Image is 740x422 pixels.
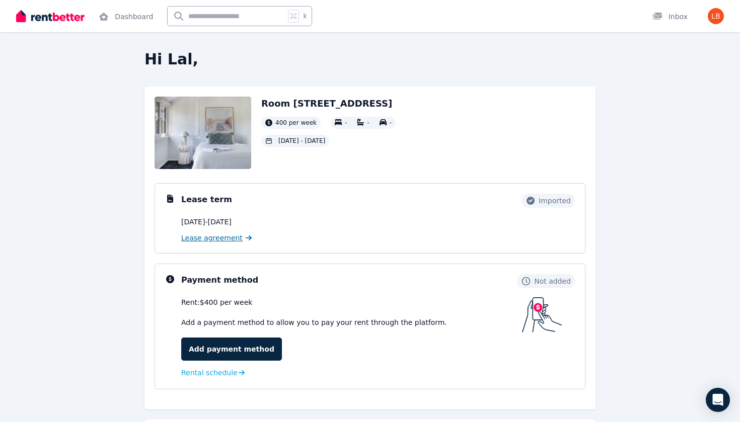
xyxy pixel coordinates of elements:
[303,12,307,20] span: k
[181,337,282,361] a: Add payment method
[652,12,688,22] div: Inbox
[181,368,238,378] span: Rental schedule
[181,368,245,378] a: Rental schedule
[181,217,232,227] span: [DATE] - [DATE]
[16,9,85,24] img: RentBetter
[261,97,396,111] h2: Room [STREET_ADDRESS]
[708,8,724,24] img: Lal Baris
[534,276,571,286] span: Not added
[181,297,522,307] div: Rent: $400 per week
[345,119,347,126] span: -
[155,97,251,169] img: Property Url
[181,233,243,243] span: Lease agreement
[144,50,596,68] h2: Hi Lal,
[181,317,522,327] p: Add a payment method to allow you to pay your rent through the platform.
[706,388,730,412] div: Open Intercom Messenger
[181,233,252,243] a: Lease agreement
[181,274,258,286] h3: Payment method
[522,297,562,332] img: Payment method
[539,196,571,206] span: Imported
[278,137,325,145] span: [DATE] - [DATE]
[367,119,369,126] span: -
[275,119,317,127] span: 400 per week
[181,194,232,206] h3: Lease term
[390,119,392,126] span: -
